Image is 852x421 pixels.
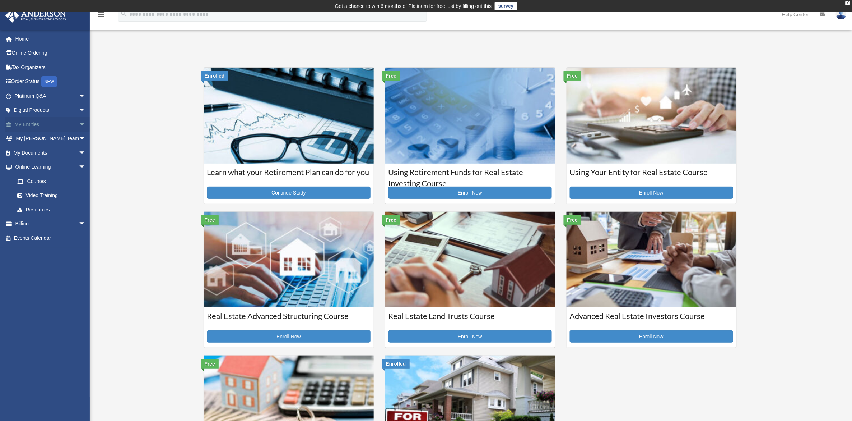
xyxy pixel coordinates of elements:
[5,146,97,160] a: My Documentsarrow_drop_down
[570,187,733,199] a: Enroll Now
[388,330,552,343] a: Enroll Now
[120,10,128,18] i: search
[5,74,97,89] a: Order StatusNEW
[97,10,106,19] i: menu
[388,187,552,199] a: Enroll Now
[388,167,552,185] h3: Using Retirement Funds for Real Estate Investing Course
[5,46,97,60] a: Online Ordering
[564,71,582,81] div: Free
[495,2,517,10] a: survey
[79,146,93,160] span: arrow_drop_down
[5,89,97,103] a: Platinum Q&Aarrow_drop_down
[5,231,97,245] a: Events Calendar
[207,330,371,343] a: Enroll Now
[570,167,733,185] h3: Using Your Entity for Real Estate Course
[570,330,733,343] a: Enroll Now
[382,71,400,81] div: Free
[3,9,68,23] img: Anderson Advisors Platinum Portal
[5,160,97,174] a: Online Learningarrow_drop_down
[5,117,97,132] a: My Entitiesarrow_drop_down
[79,217,93,232] span: arrow_drop_down
[207,311,371,329] h3: Real Estate Advanced Structuring Course
[10,188,97,203] a: Video Training
[836,9,847,19] img: User Pic
[79,160,93,175] span: arrow_drop_down
[79,103,93,118] span: arrow_drop_down
[10,174,93,188] a: Courses
[382,215,400,225] div: Free
[335,2,492,10] div: Get a chance to win 6 months of Platinum for free just by filling out this
[97,13,106,19] a: menu
[207,187,371,199] a: Continue Study
[201,71,228,81] div: Enrolled
[5,32,97,46] a: Home
[79,117,93,132] span: arrow_drop_down
[201,215,219,225] div: Free
[5,103,97,118] a: Digital Productsarrow_drop_down
[41,76,57,87] div: NEW
[5,60,97,74] a: Tax Organizers
[207,167,371,185] h3: Learn what your Retirement Plan can do for you
[564,215,582,225] div: Free
[79,89,93,104] span: arrow_drop_down
[388,311,552,329] h3: Real Estate Land Trusts Course
[382,359,410,369] div: Enrolled
[10,202,97,217] a: Resources
[570,311,733,329] h3: Advanced Real Estate Investors Course
[5,132,97,146] a: My [PERSON_NAME] Teamarrow_drop_down
[5,217,97,231] a: Billingarrow_drop_down
[79,132,93,146] span: arrow_drop_down
[846,1,850,5] div: close
[201,359,219,369] div: Free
